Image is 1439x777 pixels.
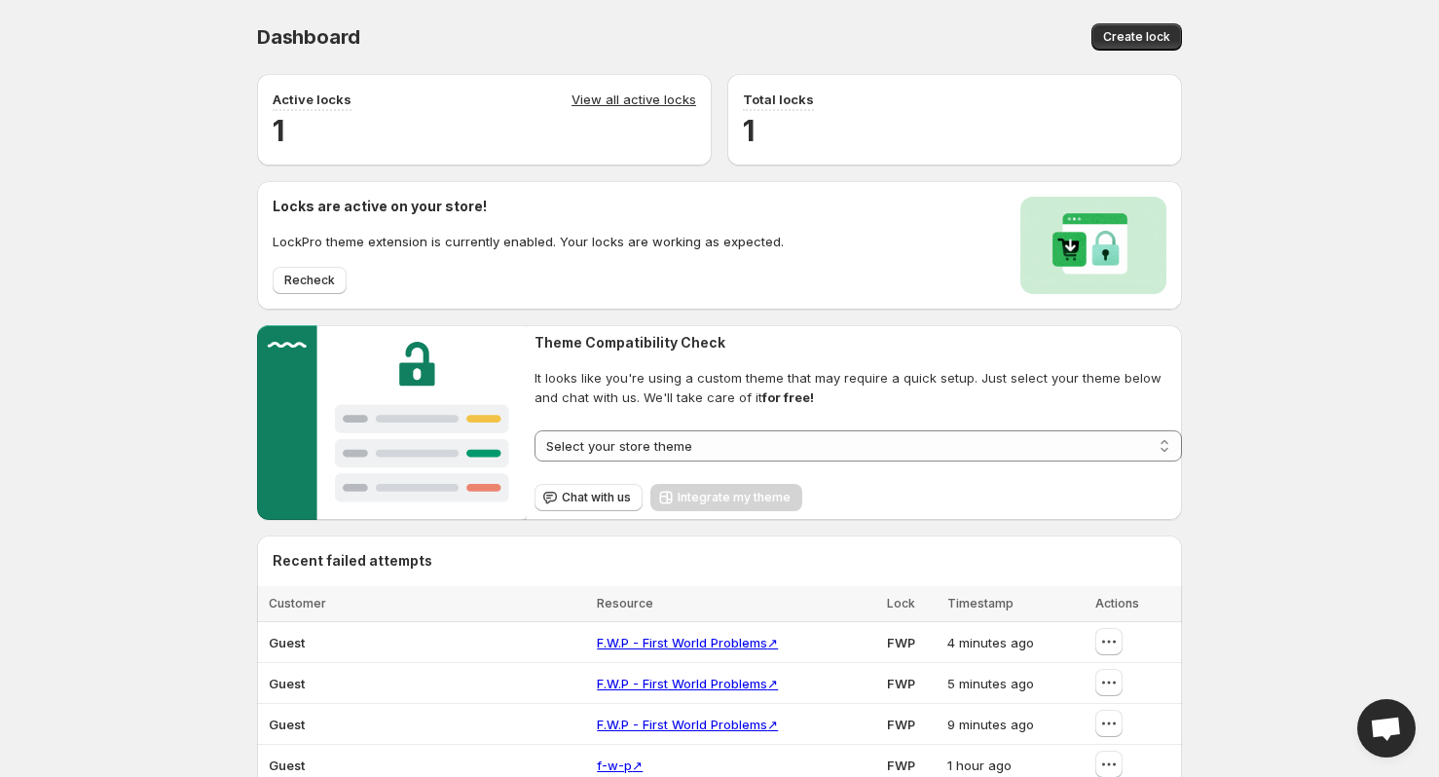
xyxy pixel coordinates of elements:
[887,676,915,691] span: FWP
[1357,699,1416,758] div: Open chat
[273,551,432,571] h2: Recent failed attempts
[597,596,653,610] span: Resource
[597,676,778,691] a: F.W.P - First World Problems↗
[947,596,1014,610] span: Timestamp
[535,333,1182,352] h2: Theme Compatibility Check
[1103,29,1170,45] span: Create lock
[887,717,915,732] span: FWP
[743,111,1166,150] h2: 1
[887,758,915,773] span: FWP
[947,635,1034,650] span: 4 minutes ago
[535,484,643,511] button: Chat with us
[947,676,1034,691] span: 5 minutes ago
[273,197,784,216] h2: Locks are active on your store!
[257,325,527,520] img: Customer support
[273,267,347,294] button: Recheck
[1095,596,1139,610] span: Actions
[269,676,305,691] span: Guest
[1020,197,1166,294] img: Locks activated
[887,635,915,650] span: FWP
[562,490,631,505] span: Chat with us
[597,758,643,773] a: f-w-p↗
[762,389,814,405] strong: for free!
[947,758,1012,773] span: 1 hour ago
[269,758,305,773] span: Guest
[572,90,696,111] a: View all active locks
[743,90,814,109] p: Total locks
[887,596,915,610] span: Lock
[269,596,326,610] span: Customer
[1091,23,1182,51] button: Create lock
[269,717,305,732] span: Guest
[947,717,1034,732] span: 9 minutes ago
[597,635,778,650] a: F.W.P - First World Problems↗
[269,635,305,650] span: Guest
[257,25,360,49] span: Dashboard
[535,368,1182,407] span: It looks like you're using a custom theme that may require a quick setup. Just select your theme ...
[284,273,335,288] span: Recheck
[273,90,351,109] p: Active locks
[597,717,778,732] a: F.W.P - First World Problems↗
[273,232,784,251] p: LockPro theme extension is currently enabled. Your locks are working as expected.
[273,111,696,150] h2: 1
